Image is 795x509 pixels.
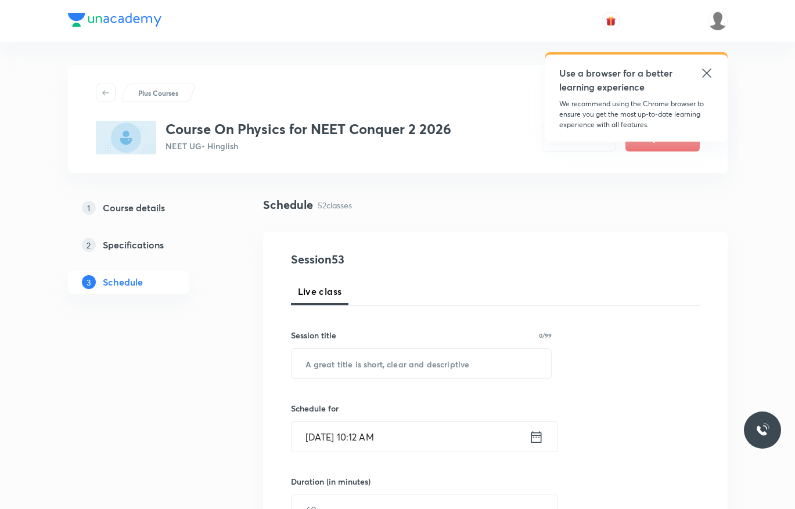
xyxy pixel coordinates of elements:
[96,121,156,154] img: BED6F8B4-9D01-4E0D-9934-EB072CF4E5DF_plus.png
[291,251,503,268] h4: Session 53
[103,238,164,252] h5: Specifications
[263,196,313,214] h4: Schedule
[82,275,96,289] p: 3
[103,201,165,215] h5: Course details
[82,201,96,215] p: 1
[68,13,161,27] img: Company Logo
[138,88,178,98] p: Plus Courses
[756,423,769,437] img: ttu
[166,140,451,152] p: NEET UG • Hinglish
[708,11,728,31] img: aadi Shukla
[103,275,143,289] h5: Schedule
[602,12,620,30] button: avatar
[82,238,96,252] p: 2
[542,124,616,151] button: Preview
[68,233,226,257] a: 2Specifications
[292,349,552,378] input: A great title is short, clear and descriptive
[291,475,370,488] h6: Duration (in minutes)
[68,13,161,30] a: Company Logo
[559,66,675,94] h5: Use a browser for a better learning experience
[539,333,552,338] p: 0/99
[318,199,352,211] p: 52 classes
[559,99,714,130] p: We recommend using the Chrome browser to ensure you get the most up-to-date learning experience w...
[68,196,226,219] a: 1Course details
[606,16,616,26] img: avatar
[166,121,451,138] h3: Course On Physics for NEET Conquer 2 2026
[291,402,552,414] h6: Schedule for
[298,284,342,298] span: Live class
[291,329,336,341] h6: Session title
